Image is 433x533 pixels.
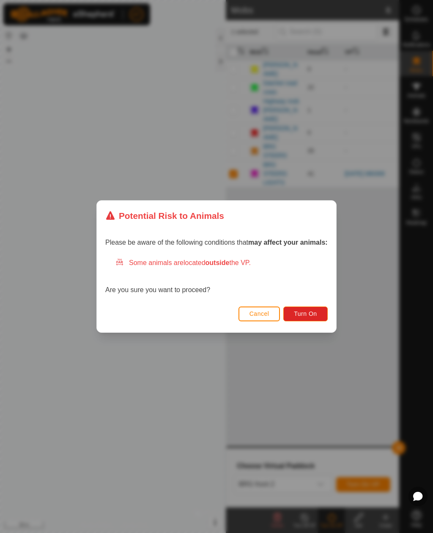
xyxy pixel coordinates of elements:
button: Cancel [238,307,280,321]
span: Cancel [249,310,269,317]
button: Turn On [284,307,328,321]
strong: may affect your animals: [248,239,328,246]
span: Please be aware of the following conditions that [105,239,328,246]
strong: outside [206,259,230,266]
div: Potential Risk to Animals [105,209,224,222]
span: Turn On [294,310,317,317]
span: located the VP. [184,259,251,266]
div: Are you sure you want to proceed? [105,258,328,295]
div: Some animals are [115,258,328,268]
